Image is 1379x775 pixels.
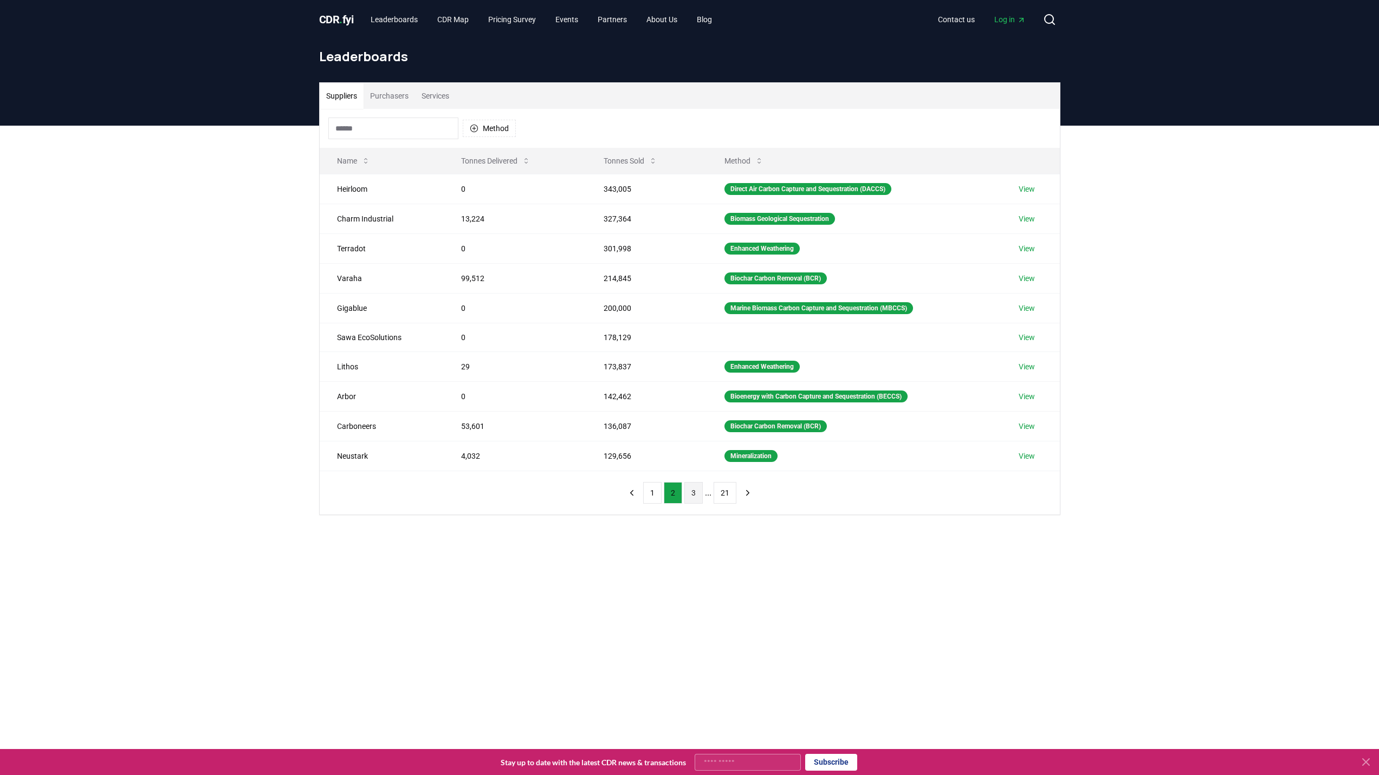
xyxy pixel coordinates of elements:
[724,213,835,225] div: Biomass Geological Sequestration
[664,482,682,504] button: 2
[586,233,708,263] td: 301,998
[320,83,364,109] button: Suppliers
[724,450,778,462] div: Mineralization
[724,243,800,255] div: Enhanced Weathering
[320,204,444,233] td: Charm Industrial
[320,174,444,204] td: Heirloom
[586,323,708,351] td: 178,129
[688,10,721,29] a: Blog
[319,48,1060,65] h1: Leaderboards
[638,10,686,29] a: About Us
[586,351,708,381] td: 173,837
[339,13,342,26] span: .
[1019,273,1035,284] a: View
[586,174,708,204] td: 343,005
[1019,391,1035,402] a: View
[705,486,711,499] li: ...
[1019,184,1035,194] a: View
[623,482,641,504] button: previous page
[444,233,586,263] td: 0
[986,10,1034,29] a: Log in
[714,482,736,504] button: 21
[320,351,444,381] td: Lithos
[724,361,800,373] div: Enhanced Weathering
[586,293,708,323] td: 200,000
[319,13,354,26] span: CDR fyi
[320,411,444,441] td: Carboneers
[444,411,586,441] td: 53,601
[320,441,444,471] td: Neustark
[320,323,444,351] td: Sawa EcoSolutions
[716,150,772,172] button: Method
[320,381,444,411] td: Arbor
[320,263,444,293] td: Varaha
[362,10,721,29] nav: Main
[589,10,636,29] a: Partners
[444,381,586,411] td: 0
[586,263,708,293] td: 214,845
[1019,332,1035,343] a: View
[444,293,586,323] td: 0
[724,183,891,195] div: Direct Air Carbon Capture and Sequestration (DACCS)
[684,482,703,504] button: 3
[415,83,456,109] button: Services
[444,204,586,233] td: 13,224
[586,411,708,441] td: 136,087
[1019,451,1035,461] a: View
[328,150,379,172] button: Name
[364,83,415,109] button: Purchasers
[929,10,983,29] a: Contact us
[444,174,586,204] td: 0
[319,12,354,27] a: CDR.fyi
[547,10,587,29] a: Events
[739,482,757,504] button: next page
[929,10,1034,29] nav: Main
[595,150,666,172] button: Tonnes Sold
[724,420,827,432] div: Biochar Carbon Removal (BCR)
[429,10,477,29] a: CDR Map
[320,233,444,263] td: Terradot
[320,293,444,323] td: Gigablue
[480,10,545,29] a: Pricing Survey
[1019,361,1035,372] a: View
[724,390,908,402] div: Bioenergy with Carbon Capture and Sequestration (BECCS)
[586,441,708,471] td: 129,656
[724,302,913,314] div: Marine Biomass Carbon Capture and Sequestration (MBCCS)
[444,351,586,381] td: 29
[444,263,586,293] td: 99,512
[1019,303,1035,314] a: View
[463,120,516,137] button: Method
[1019,213,1035,224] a: View
[724,272,827,284] div: Biochar Carbon Removal (BCR)
[452,150,539,172] button: Tonnes Delivered
[444,441,586,471] td: 4,032
[444,323,586,351] td: 0
[586,381,708,411] td: 142,462
[1019,243,1035,254] a: View
[643,482,662,504] button: 1
[1019,421,1035,432] a: View
[362,10,426,29] a: Leaderboards
[586,204,708,233] td: 327,364
[994,14,1026,25] span: Log in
